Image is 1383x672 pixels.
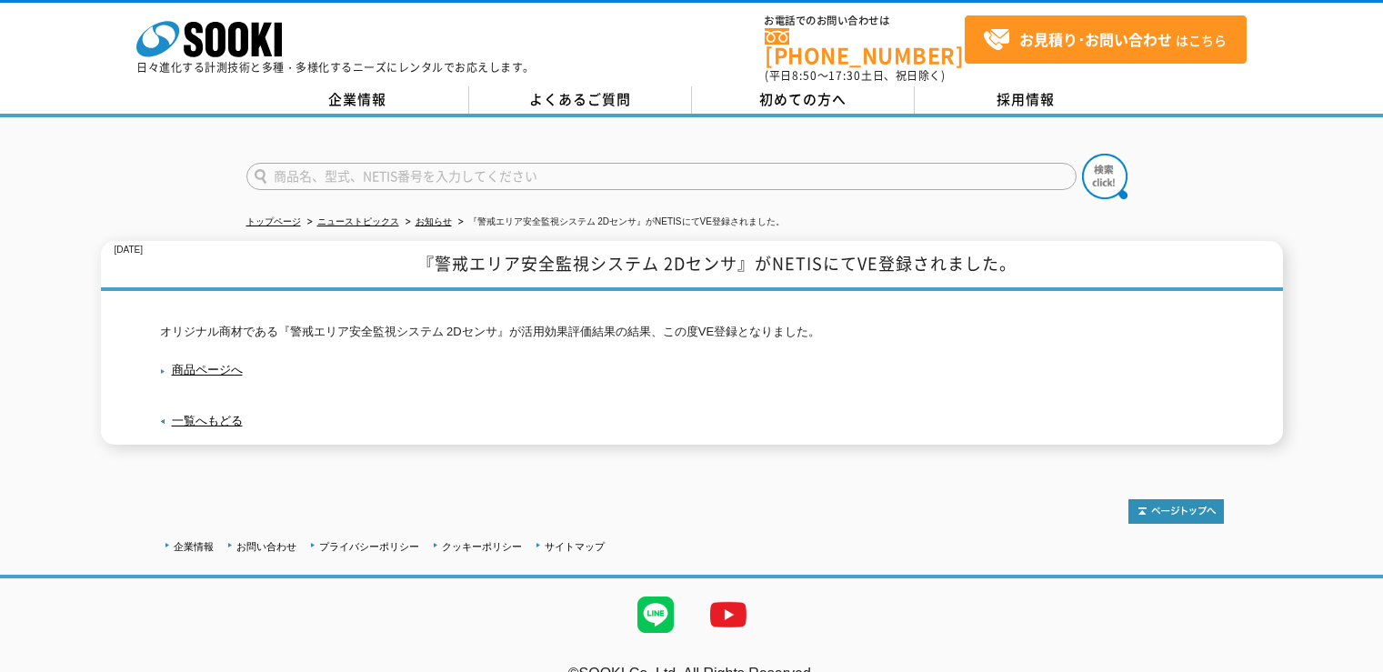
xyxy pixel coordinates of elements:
[765,15,965,26] span: お電話でのお問い合わせは
[160,363,243,376] a: 商品ページへ
[545,541,605,552] a: サイトマップ
[115,241,143,260] p: [DATE]
[792,67,817,84] span: 8:50
[692,86,915,114] a: 初めての方へ
[246,86,469,114] a: 企業情報
[1128,499,1224,524] img: トップページへ
[765,67,945,84] span: (平日 ～ 土日、祝日除く)
[236,541,296,552] a: お問い合わせ
[319,541,419,552] a: プライバシーポリシー
[828,67,861,84] span: 17:30
[101,241,1283,291] h1: 『警戒エリア安全監視システム 2Dセンサ』がNETISにてVE登録されました。
[416,216,452,226] a: お知らせ
[246,163,1077,190] input: 商品名、型式、NETIS番号を入力してください
[965,15,1247,64] a: お見積り･お問い合わせはこちら
[172,414,243,427] a: 一覧へもどる
[983,26,1227,54] span: はこちら
[915,86,1137,114] a: 採用情報
[442,541,522,552] a: クッキーポリシー
[1082,154,1127,199] img: btn_search.png
[692,578,765,651] img: YouTube
[469,86,692,114] a: よくあるご質問
[759,89,847,109] span: 初めての方へ
[136,62,535,73] p: 日々進化する計測技術と多種・多様化するニーズにレンタルでお応えします。
[455,213,785,232] li: 『警戒エリア安全監視システム 2Dセンサ』がNETISにてVE登録されました。
[1019,28,1172,50] strong: お見積り･お問い合わせ
[317,216,399,226] a: ニューストピックス
[619,578,692,651] img: LINE
[160,323,1224,342] p: オリジナル商材である『警戒エリア安全監視システム 2Dセンサ』が活用効果評価結果の結果、この度VE登録となりました。
[765,28,965,65] a: [PHONE_NUMBER]
[246,216,301,226] a: トップページ
[174,541,214,552] a: 企業情報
